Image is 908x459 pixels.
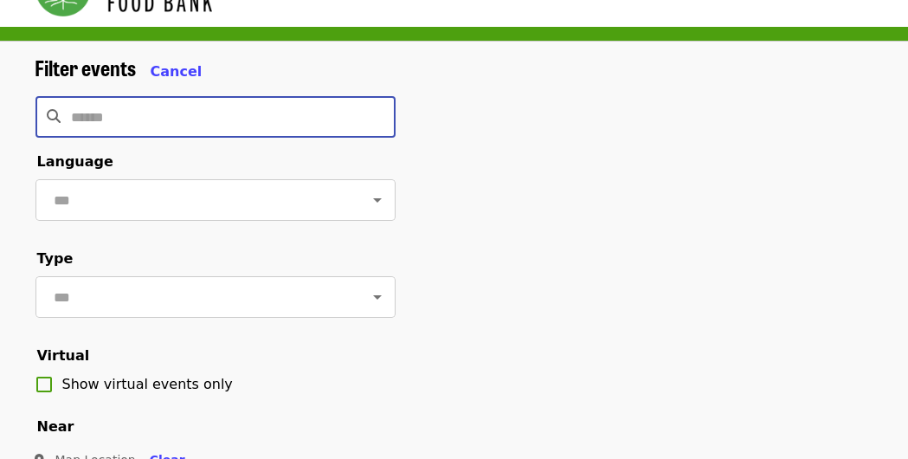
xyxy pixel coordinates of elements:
[365,188,390,212] button: Open
[62,376,233,392] span: Show virtual events only
[37,418,74,435] span: Near
[37,250,74,267] span: Type
[151,63,203,80] span: Cancel
[37,347,90,364] span: Virtual
[72,96,396,138] input: Search
[151,61,203,82] button: Cancel
[365,285,390,309] button: Open
[35,52,137,82] span: Filter events
[48,108,61,125] i: search icon
[37,153,113,170] span: Language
